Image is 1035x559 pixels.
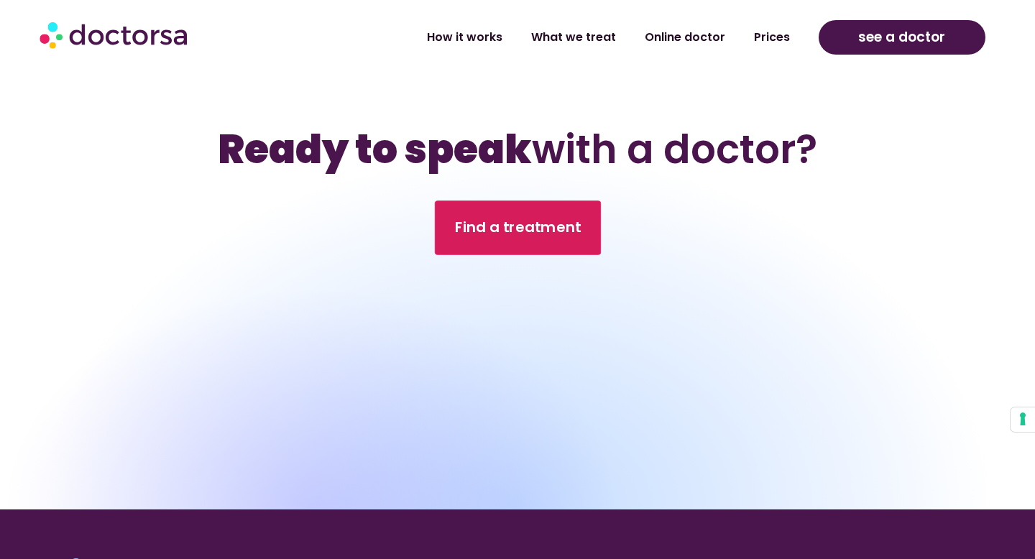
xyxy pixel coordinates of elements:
[434,201,600,256] a: Find a treatment
[858,26,945,49] span: see a doctor
[1011,407,1035,432] button: Your consent preferences for tracking technologies
[517,21,630,54] a: What we treat
[740,21,804,54] a: Prices
[274,21,804,54] nav: Menu
[454,218,581,239] span: Find a treatment
[630,21,740,54] a: Online doctor
[413,21,517,54] a: How it works
[819,20,985,55] a: see a doctor
[218,121,532,177] b: Ready to speak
